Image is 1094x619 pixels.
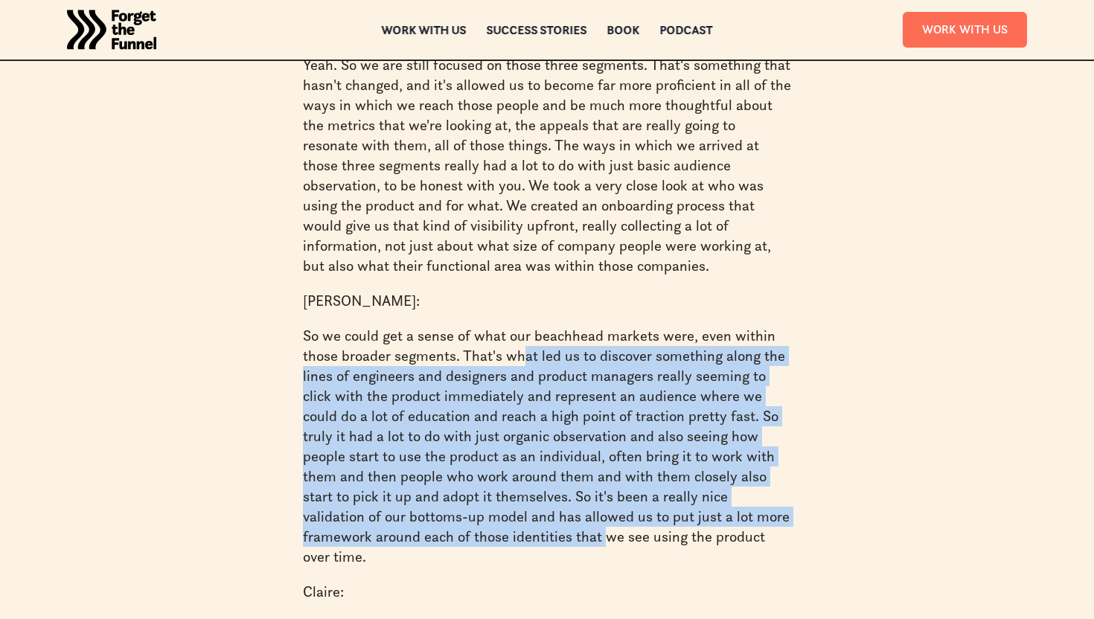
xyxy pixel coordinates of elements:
p: So we could get a sense of what our beachhead markets were, even within those broader segments. T... [303,326,791,567]
p: Yeah. So we are still focused on those three segments. That's something that hasn't changed, and ... [303,55,791,276]
a: Book [607,25,640,35]
a: Podcast [660,25,713,35]
p: [PERSON_NAME]: [303,291,791,311]
a: Work with us [382,25,467,35]
a: Success Stories [487,25,587,35]
a: Work With Us [903,12,1027,47]
p: Claire: [303,582,791,602]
